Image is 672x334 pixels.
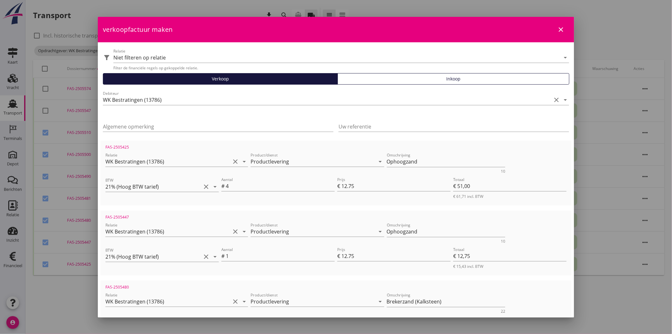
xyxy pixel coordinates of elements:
span: Inkoop [446,75,460,82]
input: Aantal [226,251,335,261]
input: Prijs [341,251,451,261]
span: FAS-2505480 [105,284,129,290]
i: arrow_drop_down [211,253,219,261]
input: Totaal [453,251,567,261]
input: Relatie [105,157,230,167]
i: clear [232,158,239,165]
button: Verkoop [103,73,338,85]
i: close [557,26,565,33]
div: € [337,252,341,260]
input: Prijs [341,181,451,191]
i: arrow_drop_down [561,54,569,61]
div: Filter de financiële regels op gekoppelde relatie. [113,65,569,71]
span: Verkoop [212,75,229,82]
textarea: Omschrijving [387,157,506,167]
i: arrow_drop_down [211,183,219,191]
textarea: Omschrijving [387,226,506,237]
input: Debiteur [103,95,551,105]
i: arrow_drop_down [240,158,248,165]
input: Uw referentie [339,122,569,132]
input: Algemene opmerking [103,122,333,132]
div: 10 [501,240,505,243]
i: arrow_drop_down [561,96,569,104]
div: € 61,71 incl. BTW [453,194,567,199]
input: BTW [105,252,201,262]
i: clear [553,96,560,104]
span: FAS-2505447 [105,214,129,220]
i: filter_alt [103,54,111,61]
i: clear [202,253,210,261]
i: arrow_drop_down [377,228,384,235]
button: Inkoop [338,73,570,85]
input: Product/dienst [251,157,375,167]
input: Relatie [105,226,230,237]
input: Aantal [226,181,335,191]
input: Product/dienst [251,296,375,307]
input: Relatie [105,296,230,307]
input: Totaal [453,181,567,191]
div: # [221,252,226,260]
i: arrow_drop_down [377,158,384,165]
div: 22 [501,310,505,313]
i: arrow_drop_down [240,228,248,235]
input: BTW [105,182,201,192]
div: verkoopfactuur maken [98,17,574,42]
div: € [337,182,341,190]
i: clear [232,298,239,305]
input: Product/dienst [251,226,375,237]
i: clear [202,183,210,191]
span: FAS-2505425 [105,144,129,150]
i: clear [232,228,239,235]
div: # [221,182,226,190]
div: Niet filteren op relatie [113,55,166,60]
textarea: Omschrijving [387,296,506,307]
div: 10 [501,170,505,173]
i: arrow_drop_down [377,298,384,305]
i: arrow_drop_down [240,298,248,305]
div: € 15,43 incl. BTW [453,264,567,269]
